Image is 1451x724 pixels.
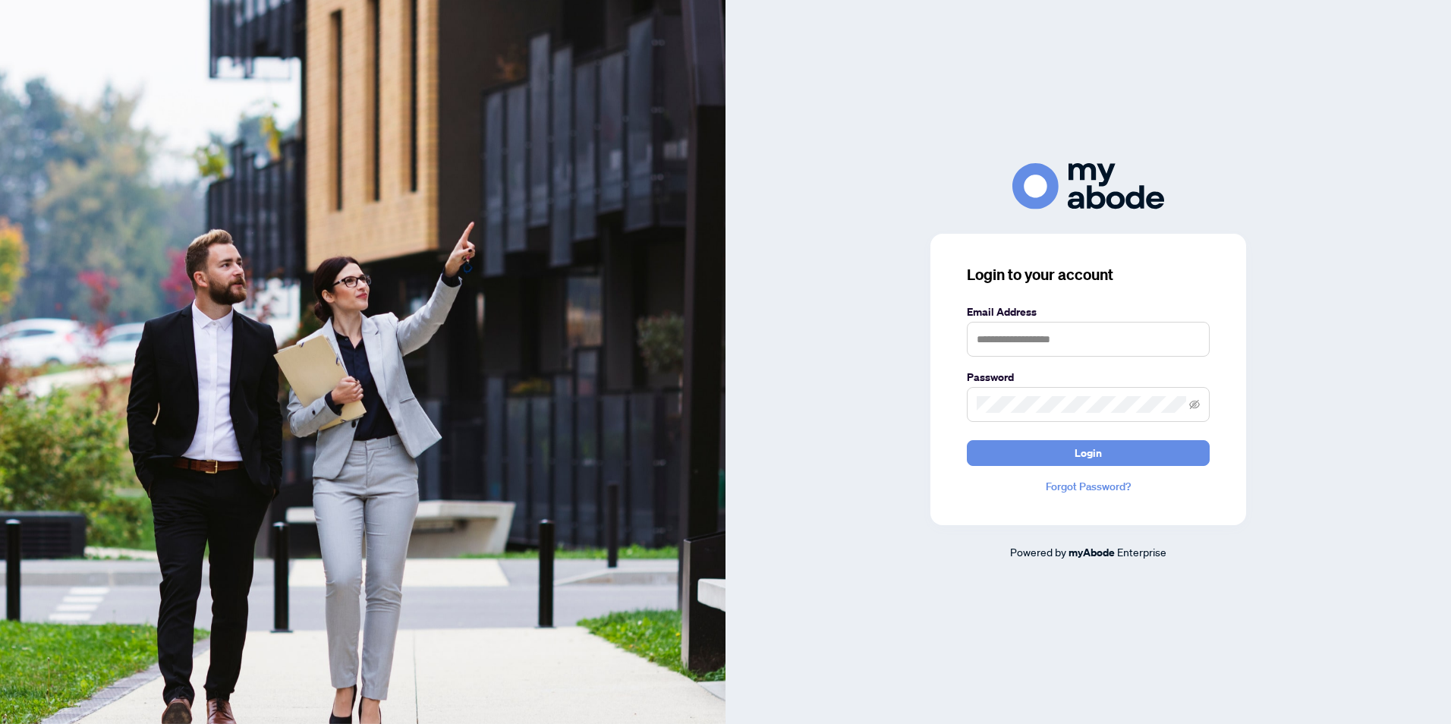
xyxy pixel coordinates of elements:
button: Login [967,440,1210,466]
span: eye-invisible [1189,399,1200,410]
a: myAbode [1069,544,1115,561]
span: Login [1075,441,1102,465]
span: Powered by [1010,545,1066,559]
span: Enterprise [1117,545,1166,559]
label: Email Address [967,304,1210,320]
h3: Login to your account [967,264,1210,285]
label: Password [967,369,1210,386]
img: ma-logo [1012,163,1164,209]
a: Forgot Password? [967,478,1210,495]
